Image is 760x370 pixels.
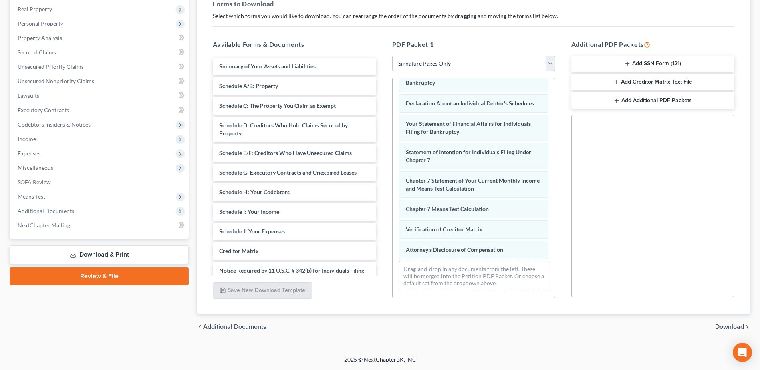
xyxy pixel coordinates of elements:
span: Creditor Matrix [219,247,259,254]
span: Codebtors Insiders & Notices [18,121,91,128]
span: Personal Property [18,20,63,27]
span: Expenses [18,150,40,157]
div: Open Intercom Messenger [733,343,752,362]
span: Schedule E/F: Creditors Who Have Unsecured Claims [219,149,352,156]
div: Drag-and-drop in any documents from the left. These will be merged into the Petition PDF Packet. ... [399,261,548,291]
span: Property Analysis [18,34,62,41]
span: Schedule C: The Property You Claim as Exempt [219,102,336,109]
span: Real Property [18,6,52,12]
h5: PDF Packet 1 [392,40,555,49]
a: Secured Claims [11,45,189,60]
span: Additional Documents [203,324,266,330]
span: NextChapter Mailing [18,222,70,229]
span: Schedule I: Your Income [219,208,279,215]
span: Schedule D: Creditors Who Hold Claims Secured by Property [219,122,348,137]
span: Unsecured Priority Claims [18,63,84,70]
span: Download [715,324,744,330]
i: chevron_right [744,324,750,330]
button: Add SSN Form (121) [571,56,734,72]
a: SOFA Review [11,175,189,189]
span: Verification of Creditor Matrix [406,226,482,233]
span: Schedule A/B: Property [219,82,278,89]
span: Executory Contracts [18,107,69,113]
i: chevron_left [197,324,203,330]
button: Add Creditor Matrix Text File [571,74,734,90]
span: Unsecured Nonpriority Claims [18,78,94,84]
span: Statement of Intention for Individuals Filing Under Chapter 7 [406,149,531,163]
span: Income [18,135,36,142]
div: 2025 © NextChapterBK, INC [152,356,609,370]
span: Lawsuits [18,92,39,99]
span: Means Test [18,193,45,200]
a: Download & Print [10,245,189,264]
a: Unsecured Priority Claims [11,60,189,74]
span: Notice Required by 11 U.S.C. § 342(b) for Individuals Filing for Bankruptcy [219,267,364,282]
a: Review & File [10,267,189,285]
span: Chapter 7 Means Test Calculation [406,205,489,212]
span: Your Statement of Financial Affairs for Individuals Filing for Bankruptcy [406,120,531,135]
p: Select which forms you would like to download. You can rearrange the order of the documents by dr... [213,12,734,20]
span: Schedule H: Your Codebtors [219,189,290,195]
span: Schedule G: Executory Contracts and Unexpired Leases [219,169,357,176]
button: Add Additional PDF Packets [571,92,734,109]
h5: Additional PDF Packets [571,40,734,49]
a: Unsecured Nonpriority Claims [11,74,189,88]
a: Lawsuits [11,88,189,103]
span: Summary of Your Assets and Liabilities [219,63,316,70]
h5: Available Forms & Documents [213,40,376,49]
span: Miscellaneous [18,164,53,171]
span: Secured Claims [18,49,56,56]
button: Download chevron_right [715,324,750,330]
span: Attorney's Disclosure of Compensation [406,246,503,253]
span: Additional Documents [18,207,74,214]
span: Declaration About an Individual Debtor's Schedules [406,100,534,107]
a: Executory Contracts [11,103,189,117]
span: Schedule J: Your Expenses [219,228,285,235]
a: NextChapter Mailing [11,218,189,233]
a: Property Analysis [11,31,189,45]
a: chevron_left Additional Documents [197,324,266,330]
button: Save New Download Template [213,282,312,299]
span: SOFA Review [18,179,51,185]
span: Chapter 7 Statement of Your Current Monthly Income and Means-Test Calculation [406,177,540,192]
